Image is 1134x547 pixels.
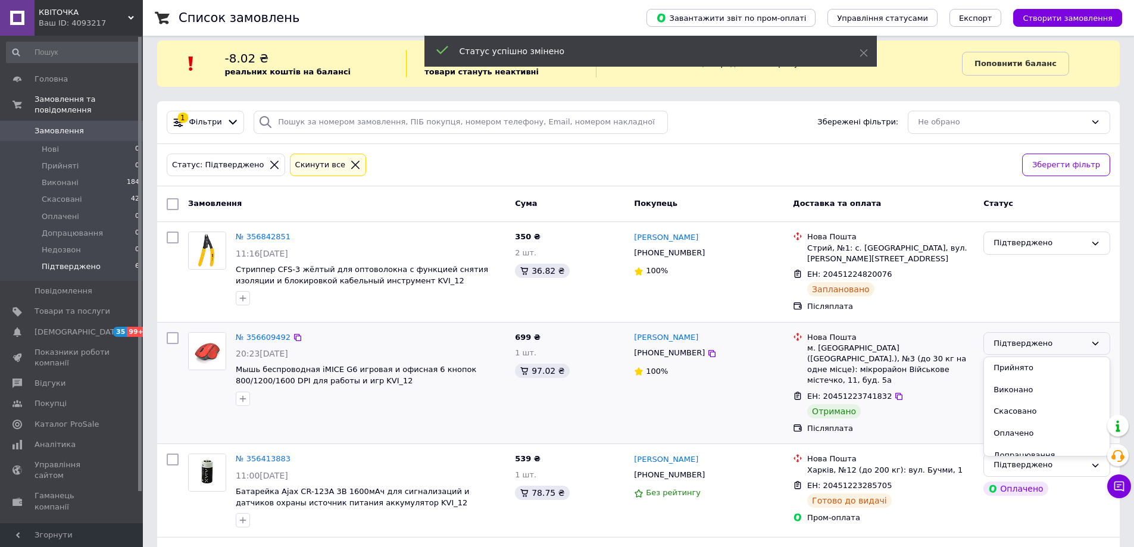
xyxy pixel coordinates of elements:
[35,439,76,450] span: Аналітика
[135,211,139,222] span: 0
[632,345,707,361] div: [PHONE_NUMBER]
[632,245,707,261] div: [PHONE_NUMBER]
[236,365,476,385] span: Мышь беспроводная iMICE G6 игровая и офисная 6 кнопок 800/1200/1600 DPI для работы и игр KVI_12
[949,9,1002,27] button: Експорт
[807,301,974,312] div: Післяплата
[35,398,67,409] span: Покупці
[1107,474,1131,498] button: Чат з покупцем
[236,349,288,358] span: 20:23[DATE]
[225,67,351,76] b: реальних коштів на балансі
[42,261,101,272] span: Підтверджено
[515,248,536,257] span: 2 шт.
[646,367,668,376] span: 100%
[35,419,99,430] span: Каталог ProSale
[994,237,1086,249] div: Підтверджено
[460,45,830,57] div: Статус успішно змінено
[807,343,974,386] div: м. [GEOGRAPHIC_DATA] ([GEOGRAPHIC_DATA].), №3 (до 30 кг на одне місце): мікрорайон Військове міст...
[807,243,974,264] div: Стрий, №1: с. [GEOGRAPHIC_DATA], вул. [PERSON_NAME][STREET_ADDRESS]
[236,265,488,285] a: Стриппер CFS-3 жёлтый для оптоволокна с функцией снятия изоляции и блокировкой кабельный инструме...
[177,112,188,123] div: 1
[236,333,290,342] a: № 356609492
[225,51,269,65] span: -8.02 ₴
[1023,14,1113,23] span: Створити замовлення
[984,401,1110,423] li: Скасовано
[39,18,143,29] div: Ваш ID: 4093217
[515,264,569,278] div: 36.82 ₴
[984,423,1110,445] li: Оплачено
[35,327,123,337] span: [DEMOGRAPHIC_DATA]
[634,232,698,243] a: [PERSON_NAME]
[807,454,974,464] div: Нова Пошта
[188,232,226,270] a: Фото товару
[994,459,1086,471] div: Підтверджено
[807,481,892,490] span: ЕН: 20451223285705
[959,14,992,23] span: Експорт
[170,159,267,171] div: Статус: Підтверджено
[188,454,226,492] a: Фото товару
[236,471,288,480] span: 11:00[DATE]
[984,445,1110,467] li: Допрацювання
[515,348,536,357] span: 1 шт.
[994,337,1086,350] div: Підтверджено
[42,161,79,171] span: Прийняті
[35,286,92,296] span: Повідомлення
[984,379,1110,401] li: Виконано
[254,111,668,134] input: Пошук за номером замовлення, ПІБ покупця, номером телефону, Email, номером накладної
[42,228,103,239] span: Допрацювання
[646,9,816,27] button: Завантажити звіт по пром-оплаті
[827,9,938,27] button: Управління статусами
[35,347,110,368] span: Показники роботи компанії
[131,194,139,205] span: 42
[189,232,226,269] img: Фото товару
[634,454,698,465] a: [PERSON_NAME]
[135,161,139,171] span: 0
[807,493,892,508] div: Готово до видачі
[974,59,1057,68] b: Поповнити баланс
[35,94,143,115] span: Замовлення та повідомлення
[42,211,79,222] span: Оплачені
[188,332,226,370] a: Фото товару
[515,454,541,463] span: 539 ₴
[983,482,1048,496] div: Оплачено
[632,467,707,483] div: [PHONE_NUMBER]
[807,512,974,523] div: Пром-оплата
[807,404,861,418] div: Отримано
[515,470,536,479] span: 1 шт.
[807,270,892,279] span: ЕН: 20451224820076
[35,378,65,389] span: Відгуки
[42,144,59,155] span: Нові
[515,333,541,342] span: 699 ₴
[35,522,65,533] span: Маркет
[807,465,974,476] div: Харків, №12 (до 200 кг): вул. Бучми, 1
[515,364,569,378] div: 97.02 ₴
[236,249,288,258] span: 11:16[DATE]
[646,488,701,497] span: Без рейтингу
[634,332,698,343] a: [PERSON_NAME]
[189,333,226,370] img: Фото товару
[188,199,242,208] span: Замовлення
[135,228,139,239] span: 0
[42,245,81,255] span: Недозвон
[807,232,974,242] div: Нова Пошта
[189,117,222,128] span: Фільтри
[515,199,537,208] span: Cума
[807,282,874,296] div: Заплановано
[179,11,299,25] h1: Список замовлень
[42,194,82,205] span: Скасовані
[236,232,290,241] a: № 356842851
[236,487,470,507] a: Батарейка Ajax CR-123A 3В 1600мАч для сигнализаций и датчиков охраны источник питания аккумулятор...
[515,232,541,241] span: 350 ₴
[135,144,139,155] span: 0
[135,245,139,255] span: 0
[39,7,128,18] span: КВІТОЧКА
[135,261,139,272] span: 6
[1022,154,1110,177] button: Зберегти фільтр
[1032,159,1100,171] span: Зберегти фільтр
[35,306,110,317] span: Товари та послуги
[1001,13,1122,22] a: Створити замовлення
[35,490,110,512] span: Гаманець компанії
[817,117,898,128] span: Збережені фільтри:
[962,52,1069,76] a: Поповнити баланс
